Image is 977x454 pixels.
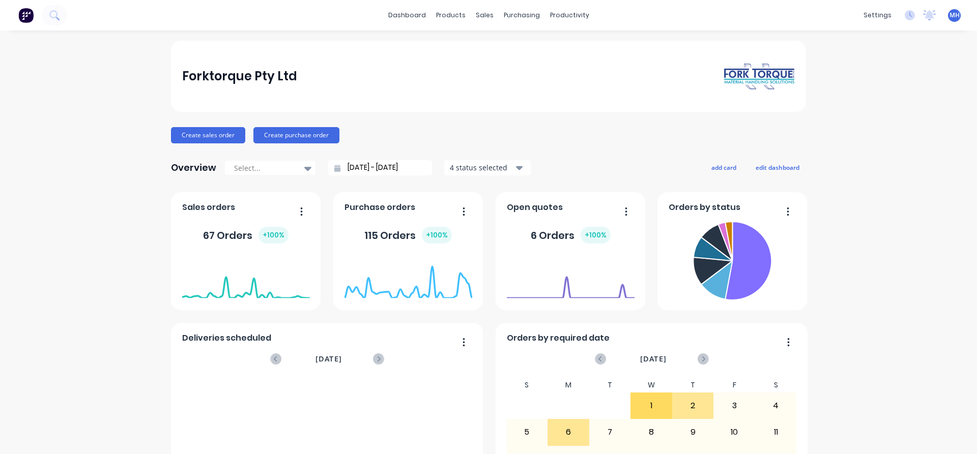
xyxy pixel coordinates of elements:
[364,227,452,244] div: 115 Orders
[640,353,667,365] span: [DATE]
[749,161,806,174] button: edit dashboard
[182,201,235,214] span: Sales orders
[18,8,34,23] img: Factory
[630,378,672,392] div: W
[714,393,755,418] div: 3
[673,419,713,445] div: 9
[182,66,297,86] div: Forktorque Pty Ltd
[253,127,339,143] button: Create purchase order
[631,393,672,418] div: 1
[444,160,531,175] button: 4 status selected
[171,158,216,178] div: Overview
[713,378,755,392] div: F
[506,378,548,392] div: S
[383,8,431,23] a: dashboard
[422,227,452,244] div: + 100 %
[507,419,548,445] div: 5
[950,11,960,20] span: MH
[471,8,499,23] div: sales
[756,419,796,445] div: 11
[669,201,740,214] span: Orders by status
[756,393,796,418] div: 4
[531,227,611,244] div: 6 Orders
[673,393,713,418] div: 2
[548,378,589,392] div: M
[755,378,797,392] div: S
[724,63,795,90] img: Forktorque Pty Ltd
[450,162,514,173] div: 4 status selected
[705,161,743,174] button: add card
[258,227,289,244] div: + 100 %
[171,127,245,143] button: Create sales order
[581,227,611,244] div: + 100 %
[714,419,755,445] div: 10
[590,419,630,445] div: 7
[548,419,589,445] div: 6
[203,227,289,244] div: 67 Orders
[858,8,897,23] div: settings
[589,378,631,392] div: T
[315,353,342,365] span: [DATE]
[545,8,594,23] div: productivity
[499,8,545,23] div: purchasing
[344,201,415,214] span: Purchase orders
[631,419,672,445] div: 8
[431,8,471,23] div: products
[672,378,714,392] div: T
[507,201,563,214] span: Open quotes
